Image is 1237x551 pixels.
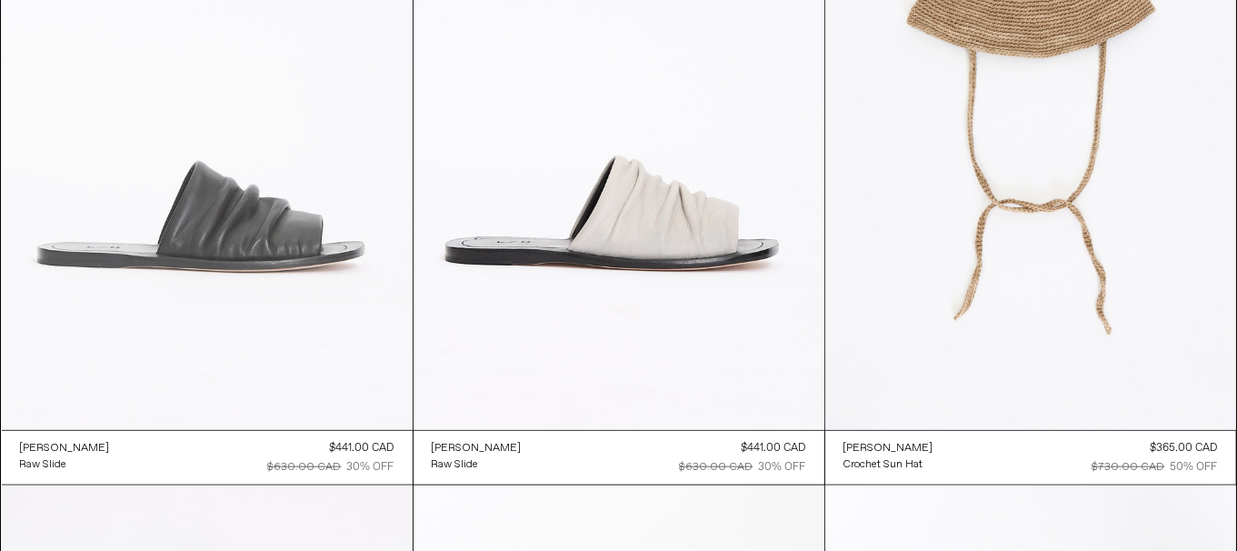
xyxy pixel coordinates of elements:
a: [PERSON_NAME] [843,440,933,456]
div: 50% OFF [1171,459,1218,476]
a: Raw Slide [432,456,522,473]
a: Crochet Sun Hat [843,456,933,473]
div: $630.00 CAD [680,459,753,476]
div: Raw Slide [20,457,67,473]
div: $441.00 CAD [742,440,806,456]
a: Raw Slide [20,456,110,473]
div: Raw Slide [432,457,479,473]
a: [PERSON_NAME] [432,440,522,456]
div: $630.00 CAD [268,459,342,476]
div: [PERSON_NAME] [20,441,110,456]
div: $441.00 CAD [330,440,394,456]
div: $730.00 CAD [1092,459,1165,476]
a: [PERSON_NAME] [20,440,110,456]
div: 30% OFF [347,459,394,476]
div: $365.00 CAD [1151,440,1218,456]
div: Crochet Sun Hat [843,457,923,473]
div: [PERSON_NAME] [432,441,522,456]
div: 30% OFF [759,459,806,476]
div: [PERSON_NAME] [843,441,933,456]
